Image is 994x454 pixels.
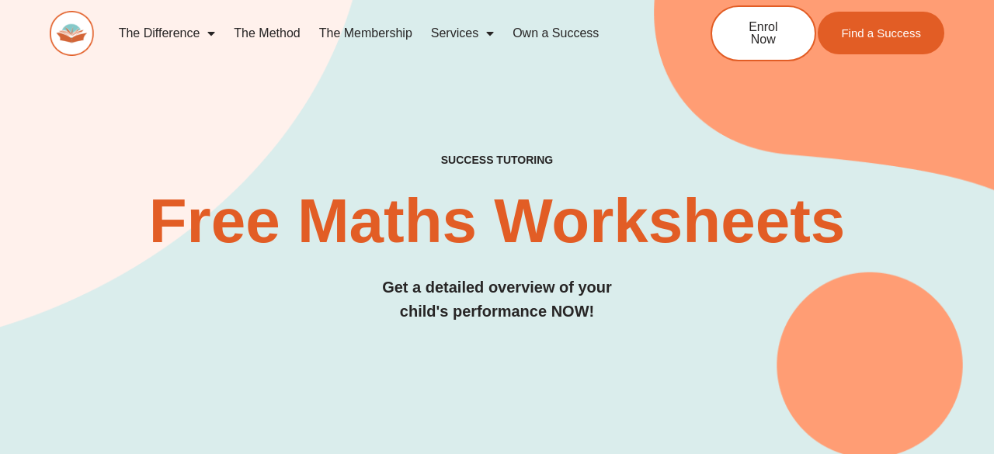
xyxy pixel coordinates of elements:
[50,154,944,167] h4: SUCCESS TUTORING​
[109,16,225,51] a: The Difference
[50,190,944,252] h2: Free Maths Worksheets​
[818,12,944,54] a: Find a Success
[735,21,791,46] span: Enrol Now
[711,5,816,61] a: Enrol Now
[50,276,944,324] h3: Get a detailed overview of your child's performance NOW!
[841,27,921,39] span: Find a Success
[109,16,660,51] nav: Menu
[503,16,608,51] a: Own a Success
[224,16,309,51] a: The Method
[310,16,422,51] a: The Membership
[422,16,503,51] a: Services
